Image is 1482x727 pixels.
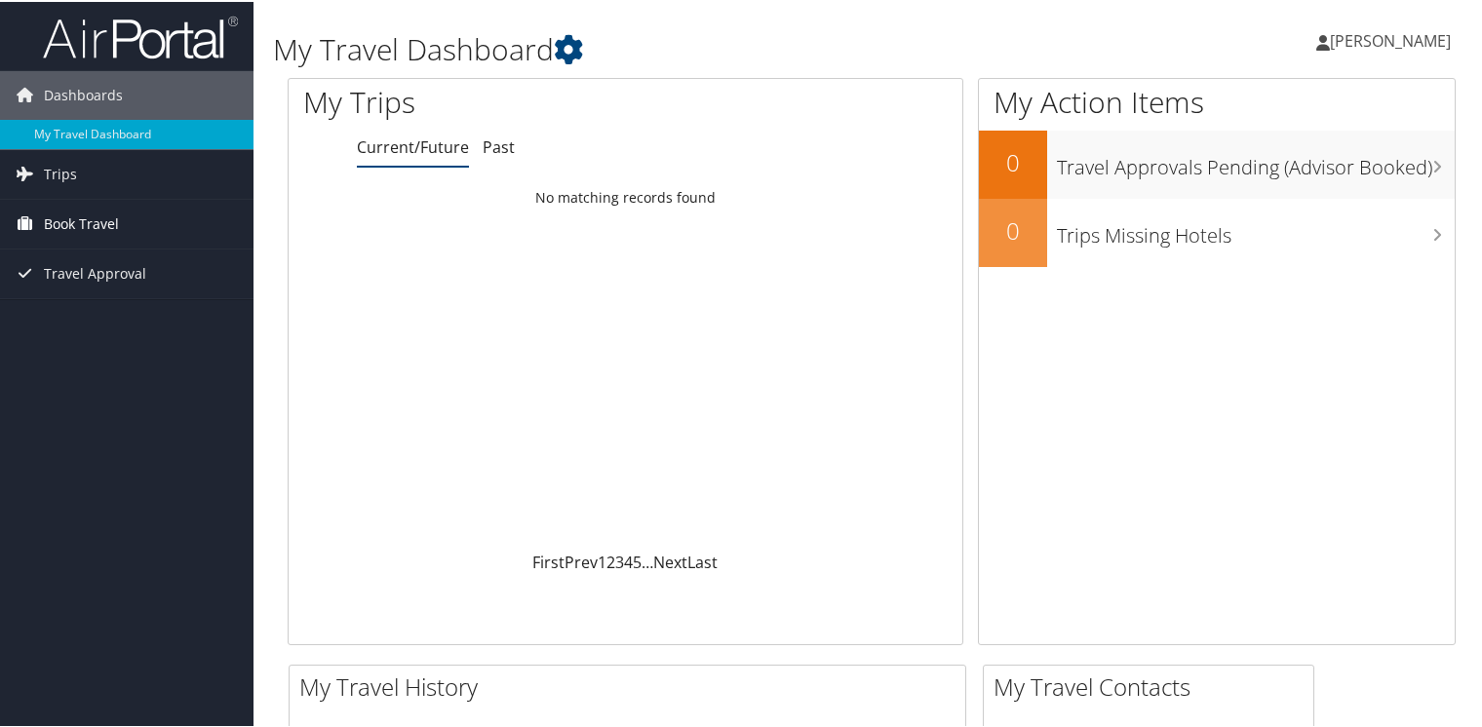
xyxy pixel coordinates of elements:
[1057,210,1455,248] h3: Trips Missing Hotels
[615,550,624,571] a: 3
[979,212,1047,246] h2: 0
[979,144,1047,177] h2: 0
[606,550,615,571] a: 2
[979,129,1455,197] a: 0Travel Approvals Pending (Advisor Booked)
[979,80,1455,121] h1: My Action Items
[273,27,1072,68] h1: My Travel Dashboard
[289,178,962,213] td: No matching records found
[303,80,667,121] h1: My Trips
[44,148,77,197] span: Trips
[43,13,238,58] img: airportal-logo.png
[483,134,515,156] a: Past
[1316,10,1470,68] a: [PERSON_NAME]
[633,550,642,571] a: 5
[357,134,469,156] a: Current/Future
[624,550,633,571] a: 4
[642,550,653,571] span: …
[532,550,565,571] a: First
[1057,142,1455,179] h3: Travel Approvals Pending (Advisor Booked)
[653,550,687,571] a: Next
[1330,28,1451,50] span: [PERSON_NAME]
[598,550,606,571] a: 1
[979,197,1455,265] a: 0Trips Missing Hotels
[44,69,123,118] span: Dashboards
[44,198,119,247] span: Book Travel
[994,669,1313,702] h2: My Travel Contacts
[44,248,146,296] span: Travel Approval
[299,669,965,702] h2: My Travel History
[565,550,598,571] a: Prev
[687,550,718,571] a: Last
